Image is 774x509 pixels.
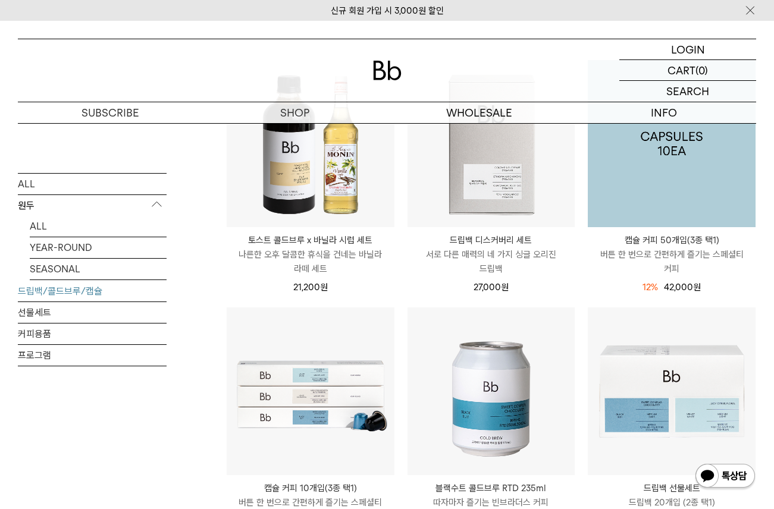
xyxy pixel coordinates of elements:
p: 버튼 한 번으로 간편하게 즐기는 스페셜티 커피 [588,247,756,276]
p: 드립백 선물세트 [588,481,756,495]
p: INFO [572,102,756,123]
a: 토스트 콜드브루 x 바닐라 시럽 세트 나른한 오후 달콤한 휴식을 건네는 바닐라 라떼 세트 [227,233,394,276]
p: LOGIN [671,39,705,59]
p: CART [668,60,695,80]
a: 프로그램 [18,344,167,365]
a: 드립백 디스커버리 세트 서로 다른 매력의 네 가지 싱글 오리진 드립백 [408,233,575,276]
p: WHOLESALE [387,102,572,123]
p: 캡슐 커피 50개입(3종 택1) [588,233,756,247]
div: 12% [643,280,658,294]
img: 드립백 디스커버리 세트 [408,60,575,228]
a: 커피용품 [18,323,167,344]
a: ALL [18,173,167,194]
img: 토스트 콜드브루 x 바닐라 시럽 세트 [227,60,394,228]
p: 블랙수트 콜드브루 RTD 235ml [408,481,575,495]
a: YEAR-ROUND [30,237,167,257]
img: 로고 [373,61,402,80]
p: 캡슐 커피 10개입(3종 택1) [227,481,394,495]
p: 나른한 오후 달콤한 휴식을 건네는 바닐라 라떼 세트 [227,247,394,276]
span: 원 [501,282,509,293]
a: ALL [30,215,167,236]
p: 서로 다른 매력의 네 가지 싱글 오리진 드립백 [408,247,575,276]
a: 캡슐 커피 50개입(3종 택1) [588,60,756,228]
a: CART (0) [619,60,756,81]
span: 42,000 [664,282,701,293]
span: 21,200 [293,282,328,293]
img: 드립백 선물세트 [588,307,756,475]
span: 원 [693,282,701,293]
span: 27,000 [474,282,509,293]
p: 드립백 디스커버리 세트 [408,233,575,247]
a: LOGIN [619,39,756,60]
p: (0) [695,60,708,80]
img: 블랙수트 콜드브루 RTD 235ml [408,307,575,475]
img: 캡슐 커피 10개입(3종 택1) [227,307,394,475]
p: SEARCH [666,81,709,102]
img: 1000000170_add2_085.jpg [588,60,756,228]
a: 신규 회원 가입 시 3,000원 할인 [331,5,444,16]
p: 토스트 콜드브루 x 바닐라 시럽 세트 [227,233,394,247]
p: 원두 [18,194,167,216]
a: SEASONAL [30,258,167,279]
a: SHOP [202,102,387,123]
a: 캡슐 커피 50개입(3종 택1) 버튼 한 번으로 간편하게 즐기는 스페셜티 커피 [588,233,756,276]
span: 원 [320,282,328,293]
a: 선물세트 [18,301,167,322]
img: 카카오톡 채널 1:1 채팅 버튼 [694,463,756,491]
a: SUBSCRIBE [18,102,202,123]
a: 드립백/콜드브루/캡슐 [18,280,167,301]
